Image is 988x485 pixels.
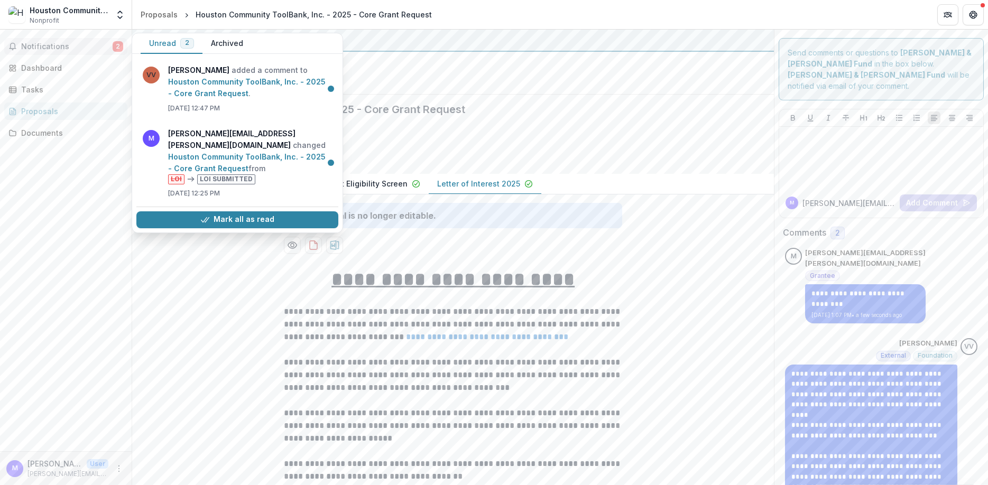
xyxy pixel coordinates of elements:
[857,111,870,124] button: Heading 1
[185,39,189,46] span: 2
[437,178,520,189] p: Letter of Interest 2025
[136,7,182,22] a: Proposals
[21,106,119,117] div: Proposals
[805,248,977,268] p: [PERSON_NAME][EMAIL_ADDRESS][PERSON_NAME][DOMAIN_NAME]
[21,127,119,138] div: Documents
[21,62,119,73] div: Dashboard
[141,34,765,46] div: [PERSON_NAME] & [PERSON_NAME] Fund
[811,311,919,319] p: [DATE] 1:07 PM • a few seconds ago
[30,16,59,25] span: Nonprofit
[4,38,127,55] button: Notifications2
[946,111,958,124] button: Align Center
[787,111,799,124] button: Bold
[937,4,958,25] button: Partners
[788,70,945,79] strong: [PERSON_NAME] & [PERSON_NAME] Fund
[963,111,976,124] button: Align Right
[791,253,797,260] div: megan.roiz@toolbank.org
[168,128,332,184] p: changed from
[136,7,436,22] nav: breadcrumb
[802,198,895,209] p: [PERSON_NAME][EMAIL_ADDRESS][PERSON_NAME][DOMAIN_NAME]
[87,459,108,469] p: User
[141,33,202,54] button: Unread
[27,458,82,469] p: [PERSON_NAME][EMAIL_ADDRESS][PERSON_NAME][DOMAIN_NAME]
[881,352,906,359] span: External
[893,111,906,124] button: Bullet List
[4,102,127,120] a: Proposals
[928,111,940,124] button: Align Left
[875,111,888,124] button: Heading 2
[168,64,332,99] p: added a comment to .
[113,462,125,475] button: More
[202,33,252,54] button: Archived
[4,124,127,142] a: Documents
[27,469,108,479] p: [PERSON_NAME][EMAIL_ADDRESS][PERSON_NAME][DOMAIN_NAME]
[835,229,840,238] span: 2
[21,84,119,95] div: Tasks
[790,200,795,206] div: megan.roiz@toolbank.org
[141,103,749,116] h2: Houston Community ToolBank, Inc. - 2025 - Core Grant Request
[309,209,436,222] div: Proposal is no longer editable.
[918,352,953,359] span: Foundation
[8,6,25,23] img: Houston Community ToolBank, Inc.
[21,42,113,51] span: Notifications
[964,343,974,350] div: Vivian Victoria
[305,237,322,254] button: download-proposal
[779,38,984,100] div: Send comments or questions to in the box below. will be notified via email of your comment.
[963,4,984,25] button: Get Help
[910,111,923,124] button: Ordered List
[136,211,338,228] button: Mark all as read
[326,237,343,254] button: download-proposal
[168,152,326,173] a: Houston Community ToolBank, Inc. - 2025 - Core Grant Request
[4,59,127,77] a: Dashboard
[12,465,18,472] div: megan.roiz@toolbank.org
[30,5,108,16] div: Houston Community ToolBank, Inc.
[810,272,835,279] span: Grantee
[822,111,835,124] button: Italicize
[141,9,178,20] div: Proposals
[113,4,127,25] button: Open entity switcher
[900,194,977,211] button: Add Comment
[4,81,127,98] a: Tasks
[196,9,432,20] div: Houston Community ToolBank, Inc. - 2025 - Core Grant Request
[839,111,852,124] button: Strike
[113,41,123,52] span: 2
[284,237,301,254] button: Preview bd0b3739-8da2-4ff2-a664-30db1f443054-1.pdf
[168,77,326,98] a: Houston Community ToolBank, Inc. - 2025 - Core Grant Request
[783,228,826,238] h2: Comments
[899,338,957,349] p: [PERSON_NAME]
[804,111,817,124] button: Underline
